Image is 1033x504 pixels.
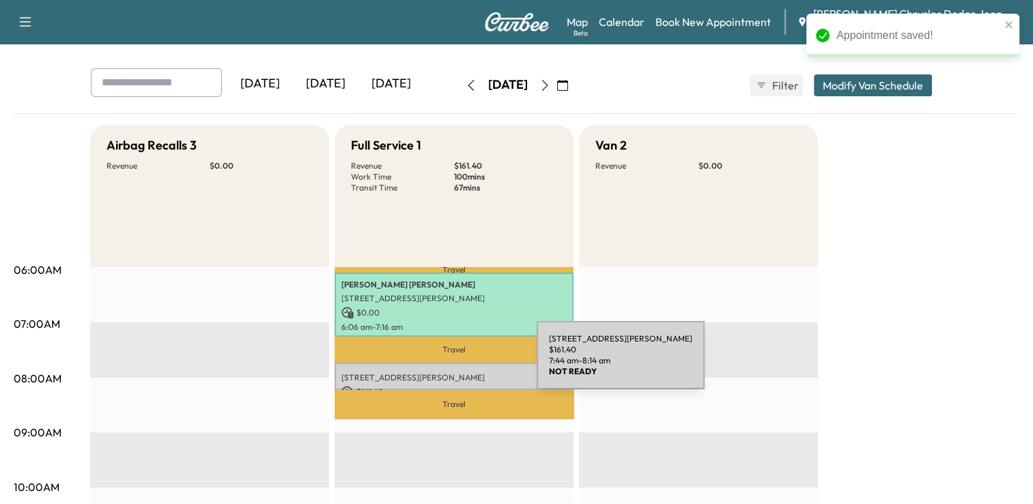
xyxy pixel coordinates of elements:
div: [DATE] [488,76,528,94]
p: Travel [335,390,574,419]
p: 100 mins [454,171,557,182]
div: [DATE] [227,68,293,100]
p: Revenue [107,160,210,171]
p: Travel [335,337,574,363]
div: Beta [574,28,588,38]
a: Calendar [599,14,645,30]
p: $ 0.00 [210,160,313,171]
p: $ 161.40 [549,344,692,355]
h5: Airbag Recalls 3 [107,136,197,155]
p: 06:00AM [14,262,61,278]
img: Curbee Logo [484,12,550,31]
p: Revenue [351,160,454,171]
p: Transit Time [351,182,454,193]
div: [DATE] [358,68,424,100]
p: $ 161.40 [454,160,557,171]
p: 09:00AM [14,424,61,440]
p: 6:06 am - 7:16 am [341,322,567,333]
a: MapBeta [567,14,588,30]
p: $ 0.00 [341,307,567,319]
span: Filter [772,77,797,94]
p: Work Time [351,171,454,182]
button: Modify Van Schedule [814,74,932,96]
p: [STREET_ADDRESS][PERSON_NAME] [341,293,567,304]
div: Appointment saved! [836,27,1000,44]
b: NOT READY [549,366,597,376]
p: Travel [335,267,574,272]
p: 07:00AM [14,316,60,332]
p: Revenue [595,160,698,171]
p: 08:00AM [14,370,61,387]
p: [STREET_ADDRESS][PERSON_NAME] [549,333,692,344]
span: [PERSON_NAME] Chrysler Dodge Jeep RAM of [GEOGRAPHIC_DATA] [813,5,1022,38]
p: $ 0.00 [698,160,802,171]
p: [STREET_ADDRESS][PERSON_NAME] [341,372,567,383]
button: Filter [750,74,803,96]
p: [PERSON_NAME] [PERSON_NAME] [341,279,567,290]
h5: Van 2 [595,136,627,155]
button: close [1004,19,1014,30]
p: 7:44 am - 8:14 am [549,355,692,366]
p: $ 161.40 [341,386,567,398]
p: 67 mins [454,182,557,193]
p: 10:00AM [14,479,59,495]
a: Book New Appointment [655,14,771,30]
h5: Full Service 1 [351,136,421,155]
div: [DATE] [293,68,358,100]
